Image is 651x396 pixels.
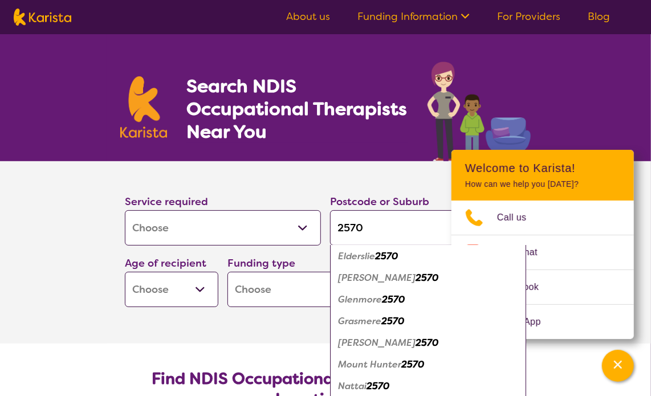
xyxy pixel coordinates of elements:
label: Funding type [227,256,295,270]
div: Channel Menu [451,150,634,339]
div: Ellis Lane 2570 [336,267,520,289]
label: Service required [125,195,208,209]
div: Grasmere 2570 [336,311,520,332]
label: Age of recipient [125,256,206,270]
div: Mount Hunter 2570 [336,354,520,375]
em: 2570 [416,337,438,349]
em: 2570 [375,250,398,262]
a: About us [286,10,330,23]
em: Nattai [338,380,367,392]
a: Funding Information [357,10,470,23]
em: Mount Hunter [338,358,401,370]
a: Web link opens in a new tab. [451,305,634,339]
em: 2570 [401,358,424,370]
span: Live Chat [497,244,551,261]
em: 2570 [381,315,404,327]
ul: Choose channel [451,201,634,339]
h2: Welcome to Karista! [465,161,620,175]
em: 2570 [382,293,405,305]
em: Elderslie [338,250,375,262]
em: 2570 [416,272,438,284]
a: Blog [588,10,610,23]
img: Karista logo [14,9,71,26]
div: Kirkham 2570 [336,332,520,354]
a: For Providers [497,10,560,23]
span: Call us [497,209,540,226]
em: 2570 [367,380,389,392]
em: Glenmore [338,293,382,305]
em: [PERSON_NAME] [338,272,416,284]
div: Glenmore 2570 [336,289,520,311]
em: [PERSON_NAME] [338,337,416,349]
em: Grasmere [338,315,381,327]
p: How can we help you [DATE]? [465,179,620,189]
label: Postcode or Suburb [330,195,429,209]
button: Channel Menu [602,350,634,382]
input: Type [330,210,526,246]
div: Elderslie 2570 [336,246,520,267]
img: Karista logo [120,76,167,138]
h1: Search NDIS Occupational Therapists Near You [186,75,408,143]
img: occupational-therapy [428,62,531,161]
